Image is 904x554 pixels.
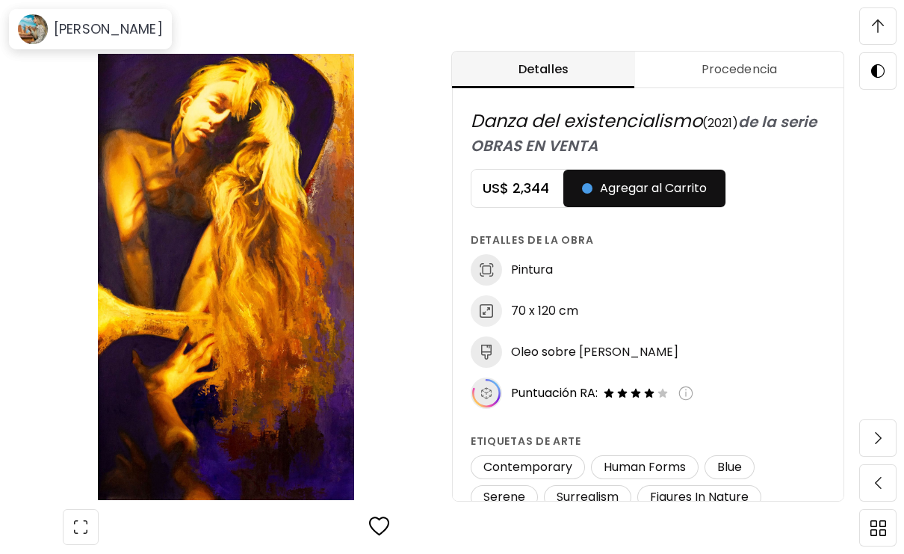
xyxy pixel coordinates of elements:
span: Figures In Nature [641,489,758,505]
h6: [PERSON_NAME] [54,20,163,38]
button: Agregar al Carrito [563,170,725,207]
button: favorites [360,507,399,547]
img: filled-star-icon [629,387,643,400]
img: discipline [471,254,502,286]
h6: Oleo sobre [PERSON_NAME] [511,344,678,360]
span: Surrealism [548,489,628,505]
span: Blue [708,459,751,475]
span: Human Forms [595,459,695,475]
img: dimensions [471,295,502,327]
img: empty-star-icon [656,387,669,400]
h6: Etiquetas de arte [471,433,826,449]
img: filled-star-icon [616,387,629,400]
span: Serene [474,489,534,505]
img: info-icon [678,386,693,401]
h6: Pintura [511,262,553,278]
img: filled-star-icon [643,387,656,400]
span: Danza del existencialismo [471,108,702,133]
span: Detalles [461,61,626,79]
h6: Detalles de la obra [471,232,826,248]
span: Puntuación RA: [511,385,598,401]
span: Agregar al Carrito [582,179,707,197]
img: medium [471,336,502,368]
img: filled-star-icon [602,387,616,400]
span: ( 2021 ) [702,114,738,132]
h6: 70 x 120 cm [511,303,578,319]
h5: US$ 2,344 [471,179,563,197]
span: Procedencia [644,61,835,79]
span: Contemporary [474,459,581,475]
img: icon [471,378,502,409]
